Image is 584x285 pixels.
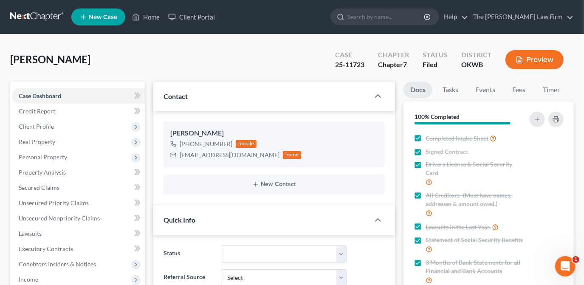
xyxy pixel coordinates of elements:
span: Unsecured Priority Claims [19,199,89,206]
div: mobile [236,140,257,148]
div: 25-11723 [335,60,364,70]
span: Case Dashboard [19,92,61,99]
label: Status [159,245,217,262]
button: New Contact [170,181,378,188]
div: OKWB [461,60,492,70]
span: Executory Contracts [19,245,73,252]
a: Executory Contracts [12,241,145,257]
span: Lawsuits [19,230,42,237]
span: 1 [573,256,579,263]
span: Quick Info [164,216,195,224]
a: Timer [536,82,567,98]
span: 3 Months of Bank Statements for all Financial and Bank Accounts [426,258,524,275]
iframe: Intercom live chat [555,256,576,277]
span: Statement of Social Security Benefits [426,236,523,244]
span: Signed Contract [426,147,468,156]
a: Credit Report [12,104,145,119]
a: Unsecured Nonpriority Claims [12,211,145,226]
div: Chapter [378,60,409,70]
a: Fees [505,82,533,98]
span: Completed Intake Sheet [426,134,488,143]
a: Lawsuits [12,226,145,241]
a: Help [440,9,468,25]
span: All Creditors- (Must have names, addresses & amount owed.) [426,191,524,208]
div: Filed [423,60,448,70]
span: Contact [164,92,188,100]
strong: 100% Completed [415,113,460,120]
button: Preview [505,50,564,69]
span: [PERSON_NAME] [10,53,90,65]
span: Drivers License & Social Security Card [426,160,524,177]
span: New Case [89,14,117,20]
span: Lawsuits in the Last Year. [426,223,491,231]
div: Case [335,50,364,60]
span: 7 [403,60,407,68]
span: Personal Property [19,153,67,161]
span: Property Analysis [19,169,66,176]
a: Secured Claims [12,180,145,195]
div: [PHONE_NUMBER] [180,140,232,148]
div: District [461,50,492,60]
a: Unsecured Priority Claims [12,195,145,211]
span: Income [19,276,38,283]
a: Property Analysis [12,165,145,180]
a: Home [128,9,164,25]
input: Search by name... [347,9,425,25]
a: Client Portal [164,9,219,25]
div: Chapter [378,50,409,60]
span: Credit Report [19,107,55,115]
span: Real Property [19,138,55,145]
a: Tasks [436,82,465,98]
div: [EMAIL_ADDRESS][DOMAIN_NAME] [180,151,279,159]
a: Case Dashboard [12,88,145,104]
div: Status [423,50,448,60]
div: [PERSON_NAME] [170,128,378,138]
div: home [283,151,302,159]
span: Client Profile [19,123,54,130]
a: Docs [403,82,432,98]
span: Secured Claims [19,184,59,191]
a: Events [468,82,502,98]
span: Unsecured Nonpriority Claims [19,214,100,222]
span: Codebtors Insiders & Notices [19,260,96,268]
a: The [PERSON_NAME] Law Firm [469,9,573,25]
